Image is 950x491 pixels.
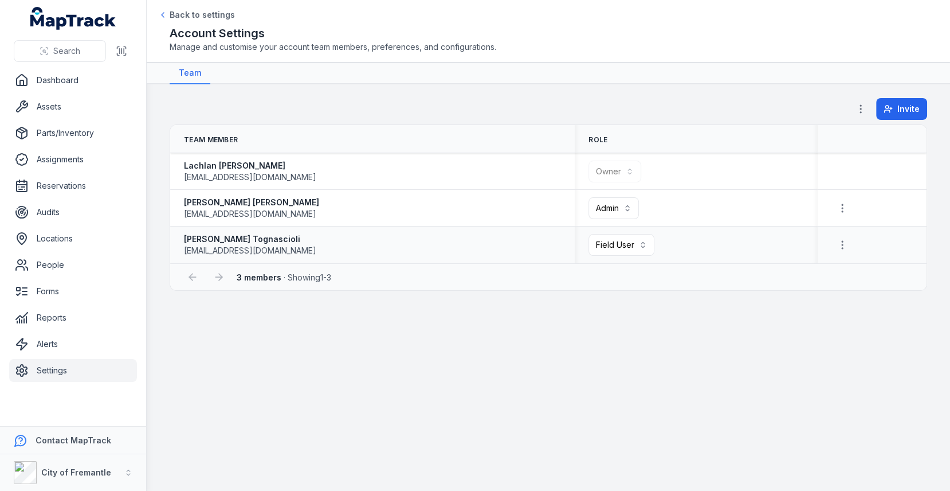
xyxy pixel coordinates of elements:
[237,272,281,282] strong: 3 members
[184,208,316,220] span: [EMAIL_ADDRESS][DOMAIN_NAME]
[30,7,116,30] a: MapTrack
[170,25,927,41] h2: Account Settings
[170,63,210,84] a: Team
[170,9,235,21] span: Back to settings
[9,69,137,92] a: Dashboard
[9,174,137,197] a: Reservations
[36,435,111,445] strong: Contact MapTrack
[9,306,137,329] a: Reports
[9,95,137,118] a: Assets
[9,359,137,382] a: Settings
[14,40,106,62] button: Search
[9,333,137,356] a: Alerts
[184,233,316,245] strong: [PERSON_NAME] Tognascioli
[184,197,319,208] strong: [PERSON_NAME] [PERSON_NAME]
[9,280,137,303] a: Forms
[184,245,316,256] span: [EMAIL_ADDRESS][DOMAIN_NAME]
[876,98,927,120] button: Invite
[41,467,111,477] strong: City of Fremantle
[158,9,235,21] a: Back to settings
[237,272,331,282] span: · Showing 1 - 3
[53,45,80,57] span: Search
[9,201,137,224] a: Audits
[588,135,607,145] span: Role
[184,135,238,145] span: Team Member
[170,41,927,53] span: Manage and customise your account team members, preferences, and configurations.
[9,254,137,276] a: People
[184,160,316,172] strong: Lachlan [PERSON_NAME]
[897,103,920,115] span: Invite
[9,227,137,250] a: Locations
[588,234,654,256] button: Field User
[9,122,137,145] a: Parts/Inventory
[9,148,137,171] a: Assignments
[588,197,639,219] button: Admin
[184,172,316,183] span: [EMAIL_ADDRESS][DOMAIN_NAME]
